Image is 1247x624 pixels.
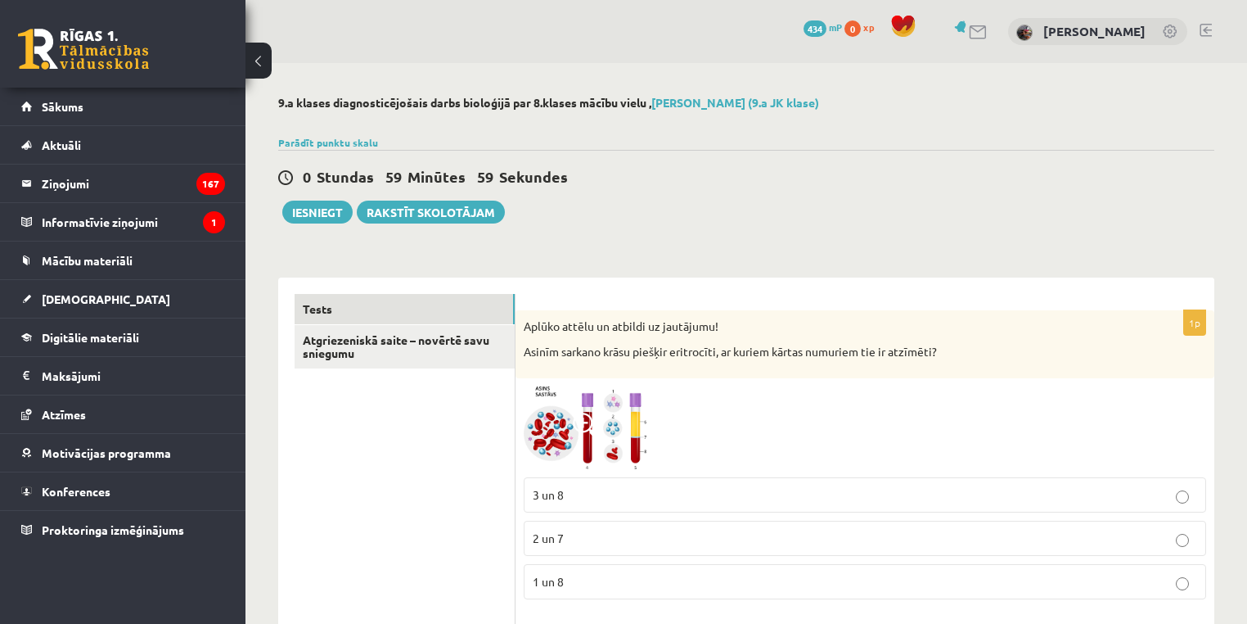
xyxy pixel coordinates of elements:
[21,511,225,549] a: Proktoringa izmēģinājums
[533,574,564,589] span: 1 un 8
[282,201,353,224] button: Iesniegt
[21,396,225,433] a: Atzīmes
[524,344,1124,360] p: Asinīm sarkano krāsu piešķir eritrocīti, ar kuriem kārtas numuriem tie ir atzīmēti?
[533,487,564,502] span: 3 un 8
[42,484,110,499] span: Konferences
[1043,23,1146,39] a: [PERSON_NAME]
[863,20,874,34] span: xp
[804,20,842,34] a: 434 mP
[21,88,225,125] a: Sākums
[42,138,81,152] span: Aktuāli
[385,167,402,186] span: 59
[1176,534,1189,547] input: 2 un 7
[357,201,505,224] a: Rakstīt skolotājam
[42,407,86,422] span: Atzīmes
[42,203,225,241] legend: Informatīvie ziņojumi
[278,96,1214,110] h2: 9.a klases diagnosticējošais darbs bioloģijā par 8.klases mācību vielu ,
[829,20,842,34] span: mP
[1016,25,1033,41] img: Evelīna Bernatoviča
[21,165,225,202] a: Ziņojumi167
[196,173,225,195] i: 167
[1176,577,1189,590] input: 1 un 8
[21,319,225,356] a: Digitālie materiāli
[1176,491,1189,504] input: 3 un 8
[42,522,184,537] span: Proktoringa izmēģinājums
[651,95,819,110] a: [PERSON_NAME] (9.a JK klase)
[42,445,171,460] span: Motivācijas programma
[21,280,225,318] a: [DEMOGRAPHIC_DATA]
[533,531,564,545] span: 2 un 7
[804,20,826,37] span: 434
[278,136,378,149] a: Parādīt punktu skalu
[524,387,646,469] img: 1.png
[42,292,170,306] span: [DEMOGRAPHIC_DATA]
[499,167,568,186] span: Sekundes
[295,325,515,369] a: Atgriezeniskā saite – novērtē savu sniegumu
[21,203,225,241] a: Informatīvie ziņojumi1
[203,211,225,233] i: 1
[21,126,225,164] a: Aktuāli
[1183,310,1206,336] p: 1p
[295,294,515,324] a: Tests
[21,242,225,279] a: Mācību materiāli
[18,29,149,70] a: Rīgas 1. Tālmācības vidusskola
[477,167,493,186] span: 59
[21,357,225,395] a: Maksājumi
[42,165,225,202] legend: Ziņojumi
[303,167,311,186] span: 0
[317,167,374,186] span: Stundas
[407,167,466,186] span: Minūtes
[42,357,225,395] legend: Maksājumi
[844,20,882,34] a: 0 xp
[21,434,225,472] a: Motivācijas programma
[42,253,133,268] span: Mācību materiāli
[844,20,861,37] span: 0
[42,99,83,114] span: Sākums
[524,319,1124,335] p: Aplūko attēlu un atbildi uz jautājumu!
[21,473,225,510] a: Konferences
[42,330,139,345] span: Digitālie materiāli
